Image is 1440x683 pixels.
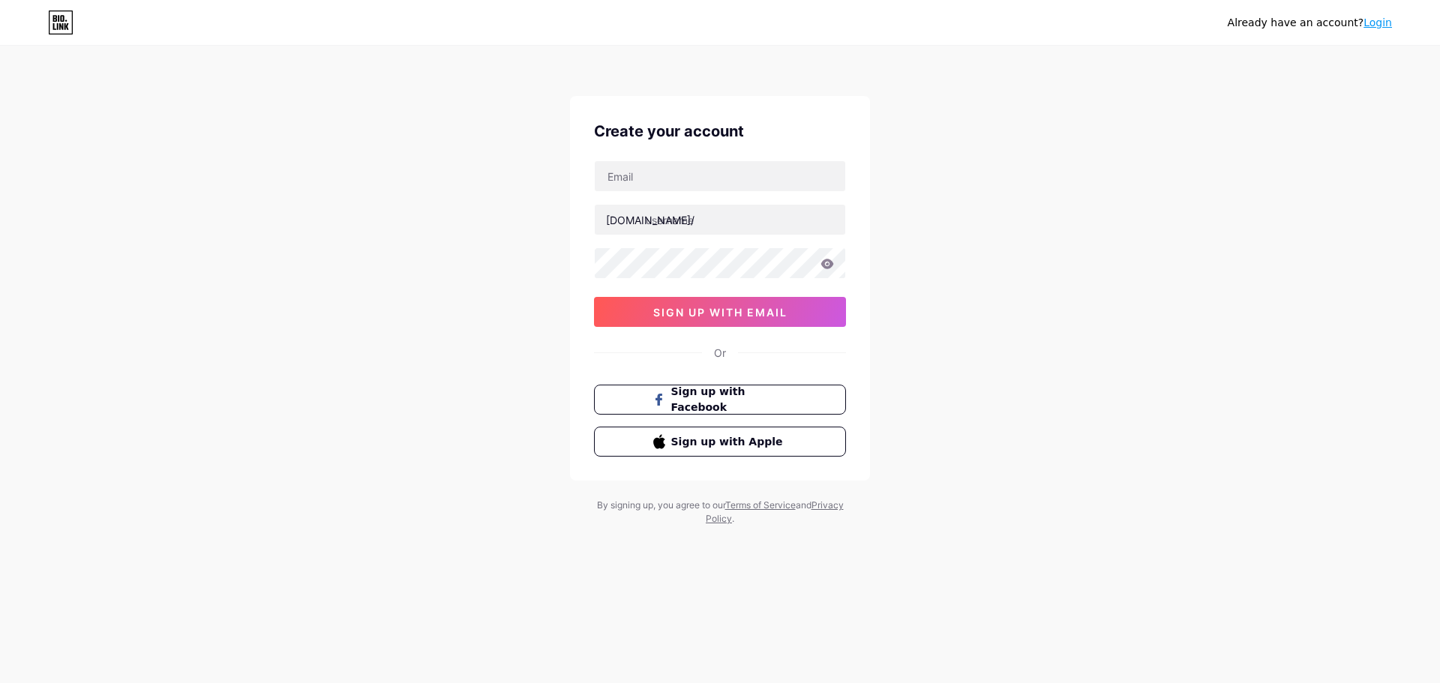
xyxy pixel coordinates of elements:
div: [DOMAIN_NAME]/ [606,212,694,228]
input: username [595,205,845,235]
div: Create your account [594,120,846,142]
div: Already have an account? [1228,15,1392,31]
span: Sign up with Facebook [671,384,787,415]
input: Email [595,161,845,191]
div: Or [714,345,726,361]
a: Terms of Service [725,499,796,511]
span: Sign up with Apple [671,434,787,450]
span: sign up with email [653,306,787,319]
div: By signing up, you agree to our and . [592,499,847,526]
a: Login [1363,16,1392,28]
button: Sign up with Facebook [594,385,846,415]
button: sign up with email [594,297,846,327]
button: Sign up with Apple [594,427,846,457]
